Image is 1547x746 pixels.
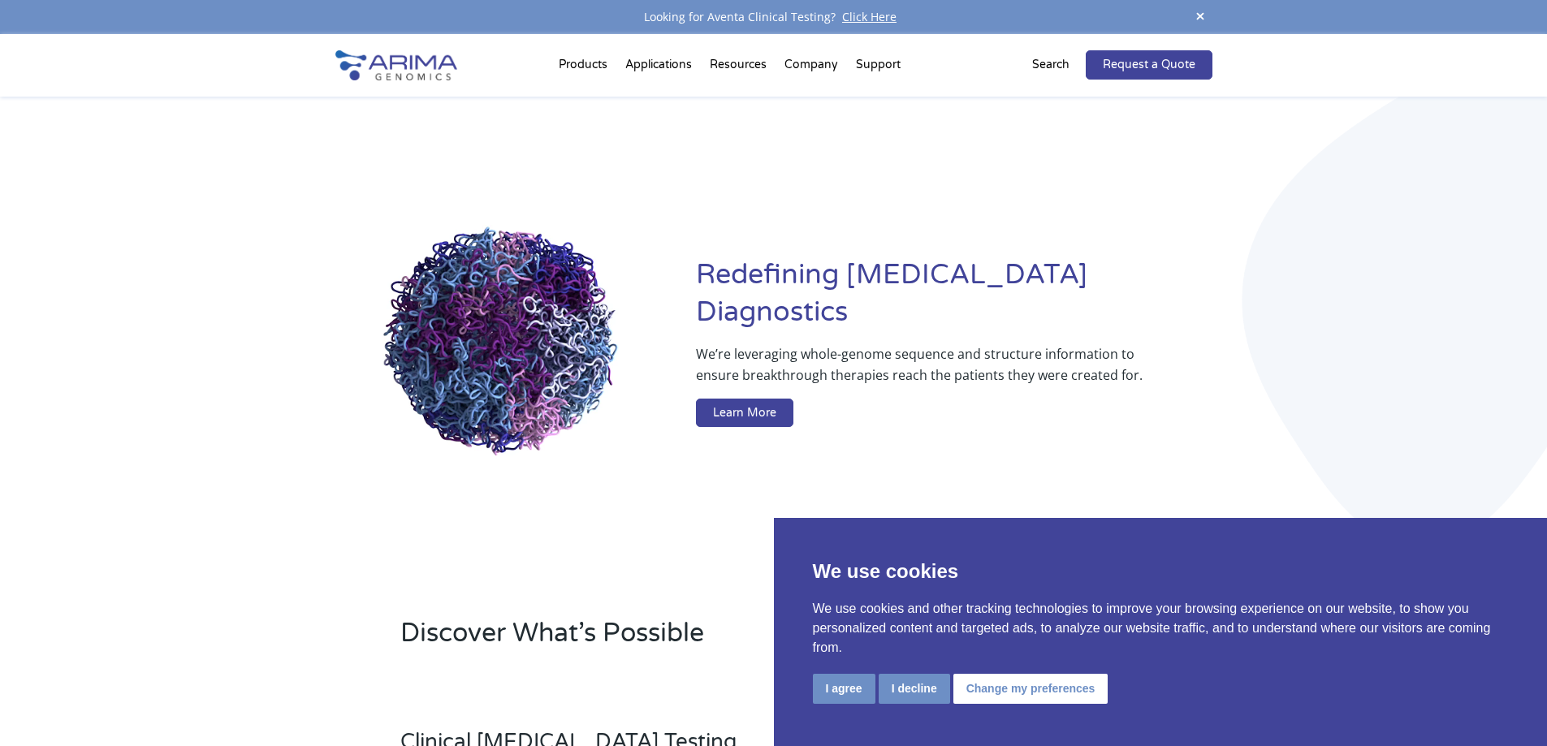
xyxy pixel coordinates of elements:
[335,50,457,80] img: Arima-Genomics-logo
[813,557,1509,586] p: We use cookies
[813,599,1509,658] p: We use cookies and other tracking technologies to improve your browsing experience on our website...
[879,674,950,704] button: I decline
[953,674,1108,704] button: Change my preferences
[1086,50,1212,80] a: Request a Quote
[696,343,1147,399] p: We’re leveraging whole-genome sequence and structure information to ensure breakthrough therapies...
[1032,54,1070,75] p: Search
[696,257,1212,343] h1: Redefining [MEDICAL_DATA] Diagnostics
[335,6,1212,28] div: Looking for Aventa Clinical Testing?
[836,9,903,24] a: Click Here
[696,399,793,428] a: Learn More
[400,615,981,664] h2: Discover What’s Possible
[813,674,875,704] button: I agree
